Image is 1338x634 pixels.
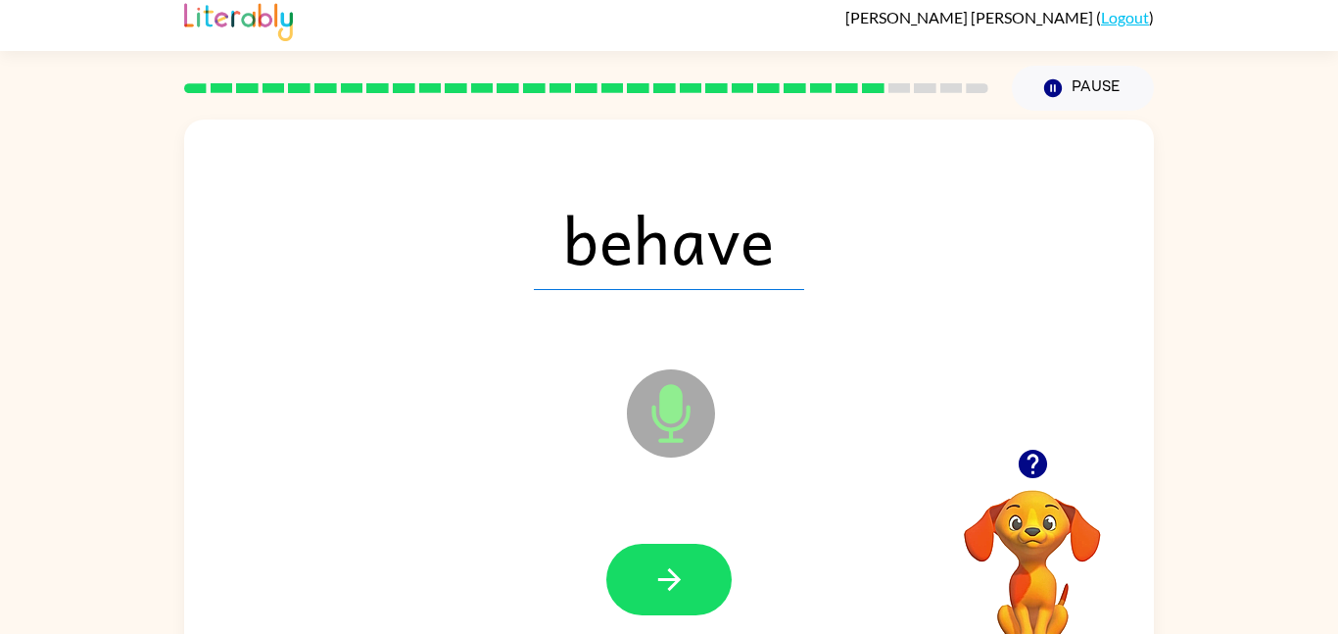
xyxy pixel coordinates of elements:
div: ( ) [845,8,1154,26]
button: Pause [1012,66,1154,111]
a: Logout [1101,8,1149,26]
span: behave [534,188,804,290]
span: [PERSON_NAME] [PERSON_NAME] [845,8,1096,26]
